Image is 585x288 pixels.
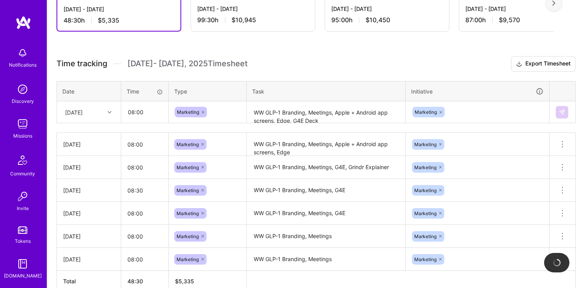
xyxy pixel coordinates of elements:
span: $10,450 [366,16,390,24]
span: Marketing [414,164,437,170]
span: Marketing [177,210,199,216]
img: bell [15,45,30,61]
div: [DOMAIN_NAME] [4,272,42,280]
span: Marketing [414,187,437,193]
textarea: WW GLP-1 Branding, Meetings, Apple + Android app screens, Edge, G4E Deck [247,102,405,123]
th: Task [247,81,406,101]
div: [DATE] [63,163,115,171]
span: Marketing [414,256,437,262]
span: Marketing [177,109,199,115]
div: [DATE] - [DATE] [465,5,577,13]
img: logo [16,16,31,30]
div: Notifications [9,61,37,69]
div: Initiative [411,87,544,96]
textarea: WW GLP-1 Branding, Meetings, G4E, Grindr Explainer [247,157,405,178]
div: Time [127,87,163,95]
div: [DATE] [63,186,115,194]
img: Invite [15,189,30,204]
div: [DATE] - [DATE] [197,5,309,13]
img: Community [13,151,32,170]
img: tokens [18,226,27,234]
span: Marketing [414,141,437,147]
span: Marketing [177,164,199,170]
div: [DATE] - [DATE] [64,5,174,13]
i: icon Download [516,60,522,68]
button: Export Timesheet [511,56,576,72]
span: Marketing [414,210,437,216]
div: 95:00 h [331,16,443,24]
textarea: WW GLP-1 Branding, Meetings, G4E [247,180,405,201]
textarea: WW GLP-1 Branding, Meetings, Apple + Android app screens, Edge [247,134,405,155]
span: $5,335 [98,16,119,25]
img: discovery [15,81,30,97]
img: loading [551,257,562,268]
textarea: WW GLP-1 Branding, Meetings [247,249,405,270]
span: Marketing [177,141,199,147]
i: icon Chevron [108,110,111,114]
div: [DATE] - [DATE] [331,5,443,13]
div: Tokens [15,237,31,245]
div: [DATE] [63,209,115,217]
span: Marketing [414,233,437,239]
img: guide book [15,256,30,272]
th: Type [169,81,247,101]
div: [DATE] [63,255,115,263]
span: Time tracking [57,59,107,69]
span: $ 5,335 [175,278,194,284]
div: Community [10,170,35,178]
span: Marketing [177,256,199,262]
input: HH:MM [122,102,168,122]
div: Discovery [12,97,34,105]
div: [DATE] [63,232,115,240]
span: $10,945 [232,16,256,24]
div: Invite [17,204,29,212]
div: 48:30 h [64,16,174,25]
input: HH:MM [121,203,168,224]
th: Date [57,81,121,101]
input: HH:MM [121,249,168,270]
textarea: WW GLP-1 Branding, Meetings, G4E [247,203,405,224]
span: Marketing [177,233,199,239]
span: Marketing [177,187,199,193]
textarea: WW GLP-1 Branding, Meetings [247,226,405,247]
div: [DATE] [65,108,83,116]
img: right [552,0,555,6]
span: Marketing [415,109,437,115]
div: Missions [13,132,32,140]
img: Submit [559,109,565,115]
input: HH:MM [121,180,168,201]
input: HH:MM [121,134,168,155]
div: null [556,106,569,118]
span: [DATE] - [DATE] , 2025 Timesheet [127,59,247,69]
div: 99:30 h [197,16,309,24]
img: teamwork [15,116,30,132]
input: HH:MM [121,157,168,178]
span: $9,570 [499,16,520,24]
div: [DATE] [63,140,115,148]
div: 87:00 h [465,16,577,24]
input: HH:MM [121,226,168,247]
